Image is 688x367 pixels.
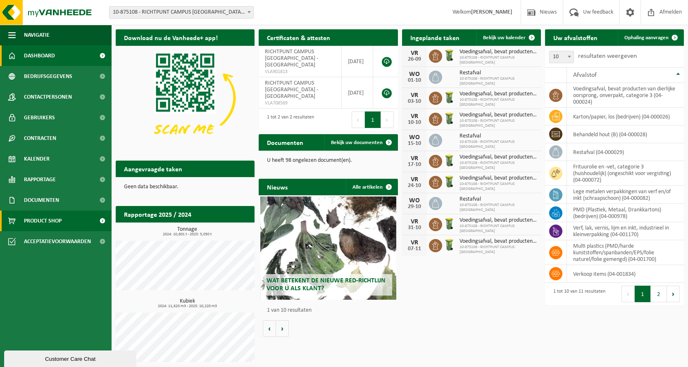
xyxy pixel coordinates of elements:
[24,25,50,45] span: Navigatie
[459,133,537,140] span: Restafval
[567,143,684,161] td: restafval (04-000029)
[567,125,684,143] td: behandeld hout (B) (04-000028)
[116,161,190,177] h2: Aangevraagde taken
[116,29,226,45] h2: Download nu de Vanheede+ app!
[346,179,397,195] a: Alle artikelen
[402,29,468,45] h2: Ingeplande taken
[459,140,537,149] span: 10-875108 - RICHTPUNT CAMPUS [GEOGRAPHIC_DATA]
[567,204,684,222] td: PMD (Plastiek, Metaal, Drankkartons) (bedrijven) (04-000978)
[459,91,537,97] span: Voedingsafval, bevat producten van dierlijke oorsprong, onverpakt, categorie 3
[406,204,423,210] div: 29-10
[550,51,574,63] span: 10
[406,176,423,183] div: VR
[618,29,683,46] a: Ophaling aanvragen
[442,238,456,252] img: WB-0140-HPE-GN-50
[459,112,537,118] span: Voedingsafval, bevat producten van dierlijke oorsprong, onverpakt, categorie 3
[193,222,254,239] a: Bekijk rapportage
[471,9,512,15] strong: [PERSON_NAME]
[578,53,637,59] label: resultaten weergeven
[459,182,537,192] span: 10-875108 - RICHTPUNT CAMPUS [GEOGRAPHIC_DATA]
[406,120,423,125] div: 10-10
[331,140,383,145] span: Bekijk uw documenten
[567,240,684,265] td: multi plastics (PMD/harde kunststoffen/spanbanden/EPS/folie naturel/folie gemengd) (04-001700)
[567,265,684,283] td: verkoop items (04-001834)
[259,179,296,195] h2: Nieuws
[120,304,255,308] span: 2024: 11,620 m3 - 2025: 10,220 m3
[406,78,423,83] div: 01-10
[573,72,597,78] span: Afvalstof
[116,206,200,222] h2: Rapportage 2025 / 2024
[567,83,684,108] td: voedingsafval, bevat producten van dierlijke oorsprong, onverpakt, categorie 3 (04-000024)
[24,149,50,169] span: Kalender
[124,184,246,190] p: Geen data beschikbaar.
[24,107,55,128] span: Gebruikers
[263,111,314,129] div: 1 tot 2 van 2 resultaten
[260,197,397,300] a: Wat betekent de nieuwe RED-richtlijn voor u als klant?
[116,46,255,150] img: Download de VHEPlus App
[459,49,537,55] span: Voedingsafval, bevat producten van dierlijke oorsprong, onverpakt, categorie 3
[667,286,680,302] button: Next
[109,6,254,19] span: 10-875108 - RICHTPUNT CAMPUS BUGGENHOUT - BUGGENHOUT
[406,155,423,162] div: VR
[276,320,289,337] button: Volgende
[406,197,423,204] div: WO
[635,286,651,302] button: 1
[476,29,540,46] a: Bekijk uw kalender
[442,111,456,125] img: WB-0140-HPE-GN-50
[324,134,397,151] a: Bekijk uw documenten
[24,169,56,190] span: Rapportage
[342,46,374,77] td: [DATE]
[567,161,684,186] td: frituurolie en -vet, categorie 3 (huishoudelijk) (ongeschikt voor vergisting) (04-000072)
[120,232,255,237] span: 2024: 10,601 t - 2025: 5,050 t
[567,186,684,204] td: lege metalen verpakkingen van verf en/of inkt (schraapschoon) (04-000082)
[263,320,276,337] button: Vorige
[406,50,423,57] div: VR
[406,92,423,99] div: VR
[267,308,393,313] p: 1 van 10 resultaten
[365,111,381,128] button: 1
[24,128,56,149] span: Contracten
[259,134,312,150] h2: Documenten
[24,87,72,107] span: Contactpersonen
[24,66,72,87] span: Bedrijfsgegevens
[459,238,537,245] span: Voedingsafval, bevat producten van dierlijke oorsprong, onverpakt, categorie 3
[621,286,635,302] button: Previous
[459,196,537,203] span: Restafval
[406,225,423,231] div: 31-10
[624,35,669,40] span: Ophaling aanvragen
[459,118,537,128] span: 10-875108 - RICHTPUNT CAMPUS [GEOGRAPHIC_DATA]
[459,161,537,170] span: 10-875108 - RICHTPUNT CAMPUS [GEOGRAPHIC_DATA]
[406,246,423,252] div: 07-11
[442,48,456,62] img: WB-0140-HPE-GN-50
[567,222,684,240] td: verf, lak, vernis, lijm en inkt, industrieel in kleinverpakking (04-001170)
[406,57,423,62] div: 26-09
[110,7,253,18] span: 10-875108 - RICHTPUNT CAMPUS BUGGENHOUT - BUGGENHOUT
[406,99,423,104] div: 03-10
[267,277,386,292] span: Wat betekent de nieuwe RED-richtlijn voor u als klant?
[651,286,667,302] button: 2
[267,158,389,163] p: U heeft 98 ongelezen document(en).
[459,154,537,161] span: Voedingsafval, bevat producten van dierlijke oorsprong, onverpakt, categorie 3
[120,298,255,308] h3: Kubiek
[265,49,318,68] span: RICHTPUNT CAMPUS [GEOGRAPHIC_DATA] - [GEOGRAPHIC_DATA]
[442,175,456,189] img: WB-0140-HPE-GN-50
[459,55,537,65] span: 10-875108 - RICHTPUNT CAMPUS [GEOGRAPHIC_DATA]
[259,29,338,45] h2: Certificaten & attesten
[406,162,423,168] div: 17-10
[549,51,574,63] span: 10
[265,100,335,107] span: VLA708569
[406,141,423,147] div: 15-10
[24,45,55,66] span: Dashboard
[545,29,606,45] h2: Uw afvalstoffen
[24,231,91,252] span: Acceptatievoorwaarden
[442,90,456,104] img: WB-0140-HPE-GN-50
[381,111,394,128] button: Next
[406,218,423,225] div: VR
[24,190,59,211] span: Documenten
[406,183,423,189] div: 24-10
[406,134,423,141] div: WO
[567,108,684,125] td: karton/papier, los (bedrijven) (04-000026)
[549,285,605,303] div: 1 tot 10 van 11 resultaten
[442,154,456,168] img: WB-0140-HPE-GN-50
